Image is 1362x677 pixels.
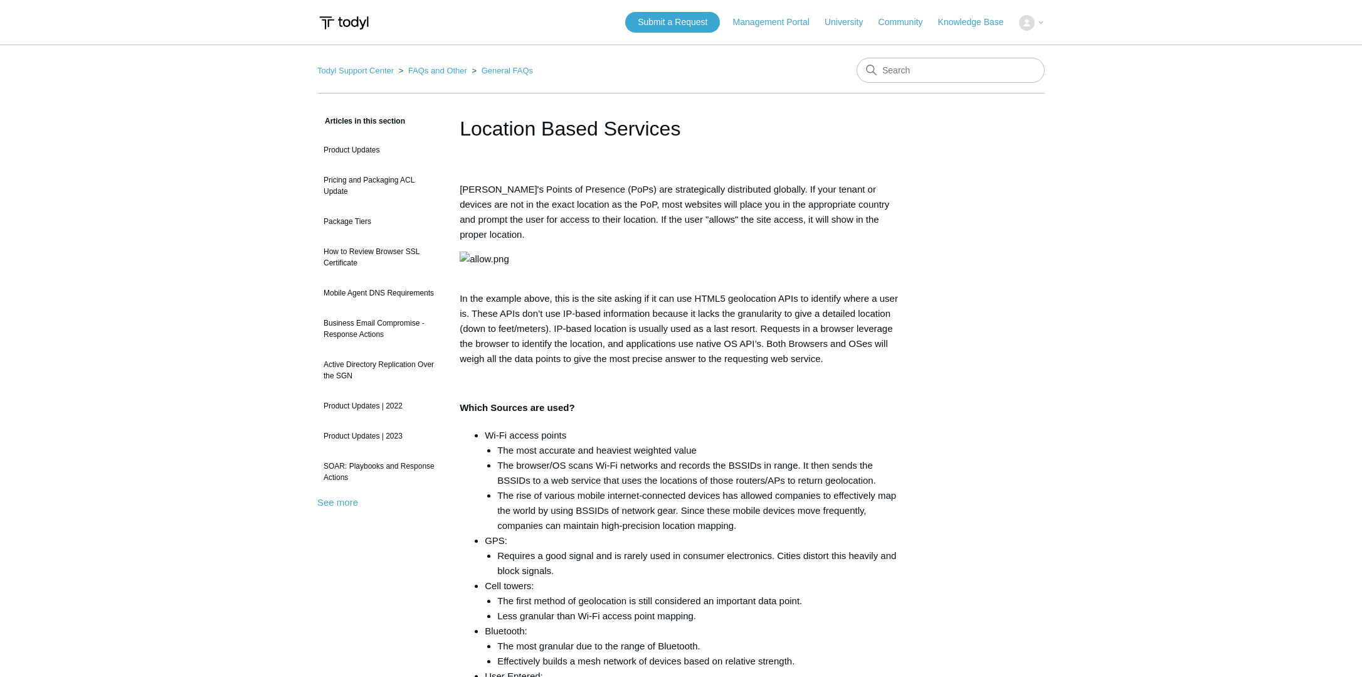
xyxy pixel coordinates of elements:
[317,424,441,448] a: Product Updates | 2023
[485,578,902,594] li: Cell towers:
[879,16,936,29] a: Community
[317,353,441,388] a: Active Directory Replication Over the SGN
[317,497,358,508] a: See more
[733,16,822,29] a: Management Portal
[497,654,902,669] li: Effectively builds a mesh network of devices based on relative strength.
[485,533,902,548] li: GPS:
[317,210,441,233] a: Package Tiers
[497,594,902,609] li: The first method of geolocation is still considered an important data point.
[396,66,470,75] li: FAQs and Other
[460,402,574,413] strong: Which Sources are used?
[497,443,902,458] li: The most accurate and heaviest weighted value
[317,394,441,418] a: Product Updates | 2022
[485,428,902,443] li: Wi-Fi access points
[497,488,902,533] li: The rise of various mobile internet-connected devices has allowed companies to effectively map th...
[497,458,902,488] li: The browser/OS scans Wi-Fi networks and records the BSSIDs in range. It then sends the BSSIDs to ...
[317,11,371,35] img: Todyl Support Center Help Center home page
[317,66,394,75] a: Todyl Support Center
[460,291,902,366] p: In the example above, this is the site asking if it can use HTML5 geolocation APIs to identify wh...
[317,454,441,489] a: SOAR: Playbooks and Response Actions
[497,548,902,578] li: Requires a good signal and is rarely used in consumer electronics. Cities distort this heavily an...
[317,168,441,203] a: Pricing and Packaging ACL Update
[460,182,902,242] p: [PERSON_NAME]'s Points of Presence (PoPs) are strategically distributed globally. If your tenant ...
[485,624,902,639] li: Bluetooth:
[497,639,902,654] li: The most granular due to the range of Bluetooth.
[317,66,396,75] li: Todyl Support Center
[938,16,1016,29] a: Knowledge Base
[470,66,534,75] li: General FAQs
[408,66,467,75] a: FAQs and Other
[857,58,1045,83] input: Search
[317,138,441,162] a: Product Updates
[317,311,441,346] a: Business Email Compromise - Response Actions
[625,12,720,33] a: Submit a Request
[460,252,509,267] img: allow.png
[482,66,533,75] a: General FAQs
[825,16,875,29] a: University
[317,240,441,275] a: How to Review Browser SSL Certificate
[317,281,441,305] a: Mobile Agent DNS Requirements
[317,117,405,125] span: Articles in this section
[497,609,902,624] li: Less granular than Wi-Fi access point mapping.
[460,114,902,144] h1: Location Based Services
